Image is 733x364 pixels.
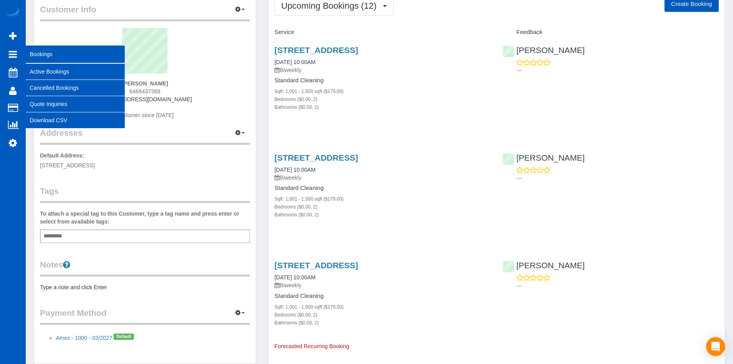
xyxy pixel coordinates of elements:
a: [EMAIL_ADDRESS][DOMAIN_NAME] [98,96,192,102]
a: [DATE] 10:00AM [274,59,316,65]
p: Biweekly [274,174,491,182]
label: Default Address: [40,152,84,159]
div: Open Intercom Messenger [706,337,725,356]
h4: Standard Cleaning [274,185,491,191]
legend: Customer Info [40,4,250,21]
a: [DATE] 10:00AM [274,274,316,281]
h4: Feedback [503,29,719,36]
p: Biweekly [274,281,491,289]
pre: Type a note and click Enter [40,283,250,291]
h4: Service [274,29,491,36]
a: [PERSON_NAME] [503,45,585,55]
p: --- [516,282,719,290]
a: [DATE] 10:00AM [274,167,316,173]
span: Upcoming Bookings (12) [281,1,381,11]
small: Bathrooms ($0.00, 2) [274,212,319,218]
legend: Payment Method [40,307,250,325]
span: Default [114,334,133,340]
small: Bedrooms ($0.00, 2) [274,204,317,210]
a: Download CSV [26,112,125,128]
h4: Standard Cleaning [274,293,491,300]
legend: Tags [40,185,250,203]
a: [STREET_ADDRESS] [274,153,358,162]
p: --- [516,174,719,182]
span: Forecasted Recurring Booking [274,343,349,349]
a: [PERSON_NAME] [503,261,585,270]
small: Bedrooms ($0.00, 2) [274,97,317,102]
a: [STREET_ADDRESS] [274,45,358,55]
a: [PERSON_NAME] [503,153,585,162]
a: Active Bookings [26,64,125,80]
p: --- [516,66,719,74]
span: [STREET_ADDRESS] [40,162,95,169]
a: Amex - 1000 - 03/2027 [56,335,112,341]
small: Bathrooms ($0.00, 2) [274,104,319,110]
legend: Notes [40,259,250,277]
p: Biweekly [274,66,491,74]
small: Bathrooms ($0.00, 2) [274,320,319,326]
small: Bedrooms ($0.00, 2) [274,312,317,318]
small: Sqft: 1,001 - 1,500 sqft ($179.00) [274,304,344,310]
span: Customer since [DATE] [116,112,173,118]
a: Cancelled Bookings [26,80,125,96]
small: Sqft: 1,001 - 1,500 sqft ($179.00) [274,196,344,202]
img: Automaid Logo [5,8,21,19]
a: [STREET_ADDRESS] [274,261,358,270]
label: To attach a special tag to this Customer, type a tag name and press enter or select from availabl... [40,210,250,226]
a: Quote Inquiries [26,96,125,112]
strong: [PERSON_NAME] [122,80,168,87]
span: Bookings [26,45,125,63]
h4: Standard Cleaning [274,77,491,84]
small: Sqft: 1,001 - 1,500 sqft ($179.00) [274,89,344,94]
span: 6466437368 [129,88,160,95]
ul: Bookings [26,63,125,129]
